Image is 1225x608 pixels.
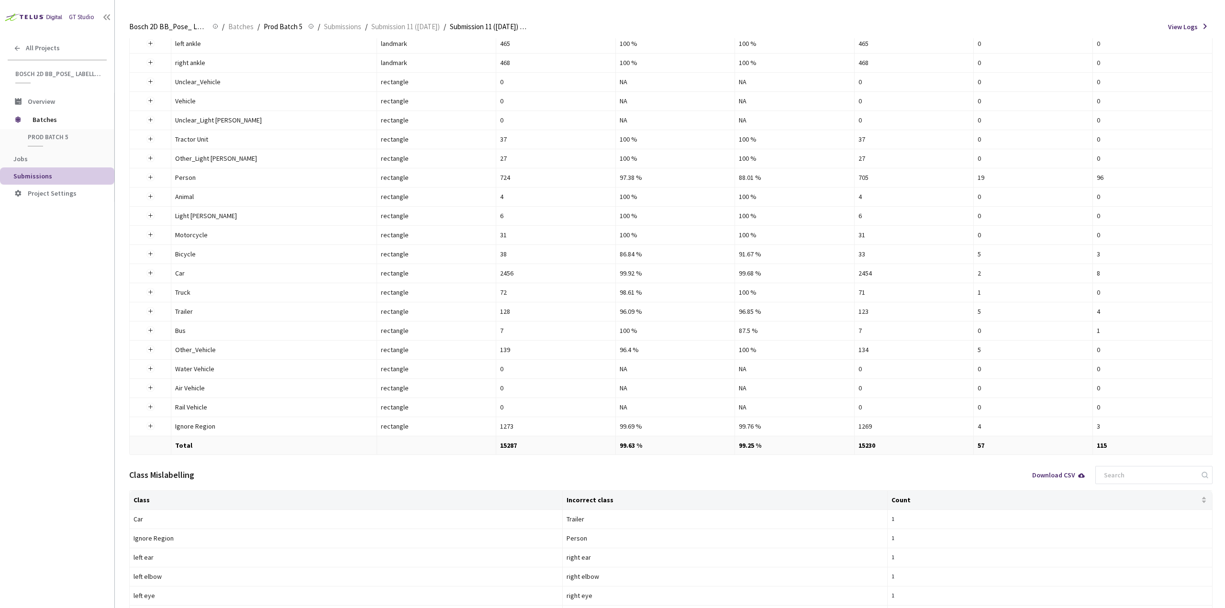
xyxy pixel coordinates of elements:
[226,21,256,32] a: Batches
[500,383,611,393] div: 0
[28,189,77,198] span: Project Settings
[381,153,492,164] div: rectangle
[858,306,969,317] div: 123
[978,96,1089,106] div: 0
[858,383,969,393] div: 0
[381,134,492,144] div: rectangle
[257,21,260,33] li: /
[978,153,1089,164] div: 0
[858,115,969,125] div: 0
[858,210,969,221] div: 6
[739,287,850,298] div: 100 %
[500,402,611,412] div: 0
[891,572,907,581] span: 1
[620,191,731,202] div: 100 %
[739,325,850,336] div: 87.5 %
[620,134,731,144] div: 100 %
[978,249,1089,259] div: 5
[858,249,969,259] div: 33
[175,421,280,431] div: Ignore Region
[1097,249,1208,259] div: 3
[620,210,731,221] div: 100 %
[381,96,492,106] div: rectangle
[13,172,52,180] span: Submissions
[858,77,969,87] div: 0
[891,534,907,543] span: 1
[28,97,55,106] span: Overview
[620,77,731,87] div: NA
[739,344,850,355] div: 100 %
[381,249,492,259] div: rectangle
[739,191,850,202] div: 100 %
[1097,57,1208,68] div: 0
[858,153,969,164] div: 27
[175,383,280,393] div: Air Vehicle
[1097,325,1208,336] div: 1
[858,57,969,68] div: 468
[978,115,1089,125] div: 0
[33,110,98,129] span: Batches
[146,174,154,181] button: Expand row
[381,383,492,393] div: rectangle
[264,21,302,33] span: Prod Batch 5
[500,230,611,240] div: 31
[496,436,615,455] td: 15287
[858,325,969,336] div: 7
[620,287,731,298] div: 98.61 %
[1097,210,1208,221] div: 0
[620,230,731,240] div: 100 %
[739,306,850,317] div: 96.85 %
[978,364,1089,374] div: 0
[171,436,377,455] td: Total
[978,325,1089,336] div: 0
[146,288,154,296] button: Expand row
[146,212,154,220] button: Expand row
[26,44,60,52] span: All Projects
[175,364,280,374] div: Water Vehicle
[858,38,969,49] div: 465
[891,553,907,562] span: 1
[381,38,492,49] div: landmark
[1097,96,1208,106] div: 0
[620,364,731,374] div: NA
[1097,134,1208,144] div: 0
[381,306,492,317] div: rectangle
[381,77,492,87] div: rectangle
[739,249,850,259] div: 91.67 %
[500,57,611,68] div: 468
[175,134,280,144] div: Tractor Unit
[381,172,492,183] div: rectangle
[739,383,850,393] div: NA
[175,344,280,355] div: Other_Vehicle
[978,287,1089,298] div: 1
[146,193,154,200] button: Expand row
[500,153,611,164] div: 27
[175,191,280,202] div: Animal
[858,268,969,278] div: 2454
[146,155,154,162] button: Expand row
[620,421,731,431] div: 99.69 %
[500,364,611,374] div: 0
[1097,172,1208,183] div: 96
[978,77,1089,87] div: 0
[739,172,850,183] div: 88.01 %
[500,38,611,49] div: 465
[620,57,731,68] div: 100 %
[500,115,611,125] div: 0
[1098,466,1200,484] input: Search
[146,365,154,373] button: Expand row
[858,134,969,144] div: 37
[978,38,1089,49] div: 0
[500,268,611,278] div: 2456
[978,402,1089,412] div: 0
[500,287,611,298] div: 72
[620,38,731,49] div: 100 %
[228,21,254,33] span: Batches
[500,96,611,106] div: 0
[500,421,611,431] div: 1273
[134,514,239,524] div: Car
[146,403,154,411] button: Expand row
[175,306,280,317] div: Trailer
[146,269,154,277] button: Expand row
[15,70,101,78] span: Bosch 2D BB_Pose_ Labelling (2025)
